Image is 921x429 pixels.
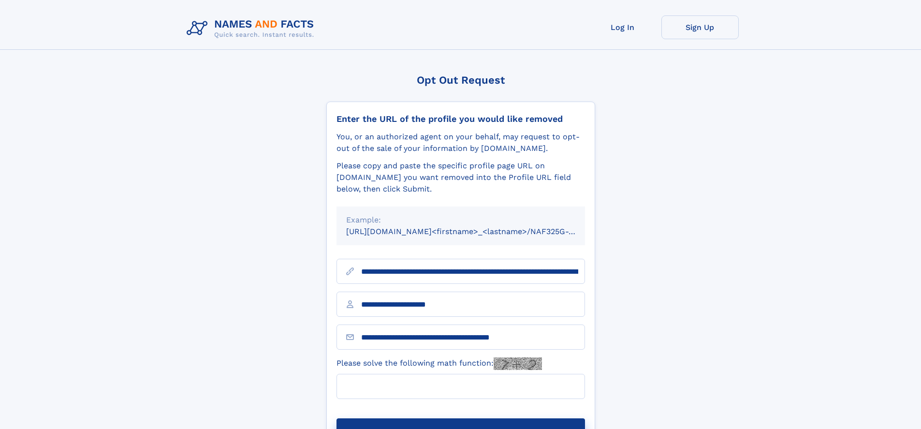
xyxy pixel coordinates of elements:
div: Enter the URL of the profile you would like removed [336,114,585,124]
div: Example: [346,214,575,226]
small: [URL][DOMAIN_NAME]<firstname>_<lastname>/NAF325G-xxxxxxxx [346,227,603,236]
a: Log In [584,15,661,39]
img: Logo Names and Facts [183,15,322,42]
a: Sign Up [661,15,739,39]
label: Please solve the following math function: [336,357,542,370]
div: Opt Out Request [326,74,595,86]
div: You, or an authorized agent on your behalf, may request to opt-out of the sale of your informatio... [336,131,585,154]
div: Please copy and paste the specific profile page URL on [DOMAIN_NAME] you want removed into the Pr... [336,160,585,195]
